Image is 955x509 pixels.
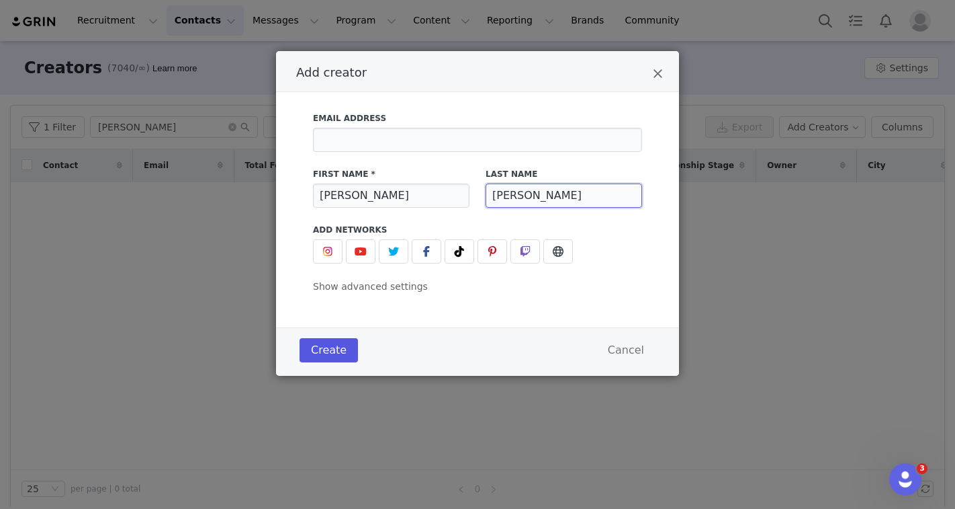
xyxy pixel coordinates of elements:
[313,224,642,236] label: Add Networks
[313,112,642,124] label: Email Address
[596,338,655,362] button: Cancel
[300,338,358,362] button: Create
[313,281,428,292] span: Show advanced settings
[653,67,663,83] button: Close
[322,246,333,257] img: instagram.svg
[486,168,642,180] label: Last Name
[313,168,469,180] label: First Name *
[276,51,679,376] div: Add creator
[889,463,921,496] iframe: Intercom live chat
[296,65,367,79] span: Add creator
[917,463,927,474] span: 3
